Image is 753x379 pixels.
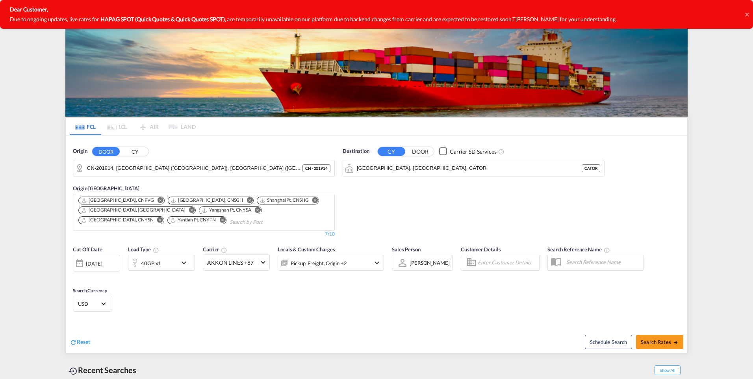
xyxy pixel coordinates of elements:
span: USD [78,300,100,307]
md-icon: icon-chevron-down [179,258,193,268]
div: Press delete to remove this chip. [202,207,252,214]
div: CATOR [582,164,600,172]
button: Remove [152,197,164,205]
button: Remove [184,207,195,215]
span: Customer Details [461,246,501,253]
span: Destination [343,147,369,155]
button: Note: By default Schedule search will only considerorigin ports, destination ports and cut off da... [585,335,632,349]
input: Enter Customer Details [478,257,537,269]
img: LCL+%26+FCL+BACKGROUND.png [65,25,688,117]
div: [DATE] [73,255,120,271]
button: DOOR [406,147,434,156]
div: Press delete to remove this chip. [260,197,310,204]
div: Yantian Pt, CNYTN [170,217,216,223]
div: Press delete to remove this chip. [81,217,155,223]
div: Shanghai, CNPVG [81,197,154,204]
div: Shanghai, CNSGH [171,197,243,204]
md-icon: Your search will be saved by the below given name [604,247,610,253]
div: Yangshan Pt, CNYSA [202,207,251,214]
div: 40GP x1icon-chevron-down [128,255,195,271]
button: Remove [241,197,253,205]
md-icon: icon-refresh [70,339,77,346]
md-icon: Unchecked: Search for CY (Container Yard) services for all selected carriers.Checked : Search for... [498,149,504,155]
button: CY [378,147,405,156]
md-pagination-wrapper: Use the left and right arrow keys to navigate between tabs [70,118,196,135]
div: [DATE] [86,260,102,267]
button: CY [121,147,148,156]
span: Search Rates [641,339,679,345]
input: Search by Door [87,162,302,174]
md-select: Select Currency: $ USDUnited States Dollar [77,298,108,309]
md-icon: icon-chevron-down [372,258,382,268]
div: Shanghai Pt, CNSHG [260,197,308,204]
div: 7/10 [325,231,335,238]
div: Pickup Freight Origin Destination Factory Stuffingicon-chevron-down [278,255,384,271]
md-chips-wrap: Chips container. Use arrow keys to select chips. [77,194,330,229]
button: Remove [250,207,262,215]
div: Carrier SD Services [450,148,497,156]
button: Search Ratesicon-arrow-right [636,335,683,349]
span: Show All [655,365,681,375]
div: Pickup Freight Origin Destination Factory Stuffing [291,258,347,269]
input: Search Reference Name [562,256,644,268]
md-icon: icon-information-outline [153,247,159,253]
span: Sales Person [392,246,421,253]
md-select: Sales Person: Antonio Olivera [409,257,451,268]
div: Shanghai, CNSHA [81,207,185,214]
input: Search by Port [357,162,582,174]
div: 40GP x1 [141,258,161,269]
span: Origin [73,147,87,155]
span: Reset [77,338,90,345]
md-input-container: CN-201914, SHANGHAI (上海市), SHANGHAI (上海市) [73,160,334,176]
button: DOOR [92,147,120,156]
button: Remove [307,197,319,205]
div: Press delete to remove this chip. [81,207,187,214]
button: Remove [214,217,226,225]
span: CN - 201914 [305,165,328,171]
div: Recent Searches [65,361,139,379]
span: AKKON LINES +87 [207,259,258,267]
md-checkbox: Checkbox No Ink [439,147,497,156]
div: Press delete to remove this chip. [81,197,156,204]
md-datepicker: Select [73,270,79,281]
span: Search Reference Name [547,246,610,253]
span: Carrier [203,246,227,253]
md-icon: icon-backup-restore [69,366,78,376]
span: Origin [GEOGRAPHIC_DATA] [73,185,139,191]
md-tab-item: FCL [70,118,101,135]
span: Locals & Custom Charges [278,246,335,253]
div: [PERSON_NAME] [410,260,450,266]
md-icon: The selected Trucker/Carrierwill be displayed in the rate results If the rates are from another f... [221,247,227,253]
span: Cut Off Date [73,246,102,253]
button: Remove [152,217,164,225]
span: Search Currency [73,288,107,294]
md-icon: icon-arrow-right [673,340,679,345]
div: Press delete to remove this chip. [171,197,245,204]
div: icon-refreshReset [70,338,90,347]
div: Origin DOOR CY CN-201914, SHANGHAI (上海市), SHANGHAI (上海市)Origin [GEOGRAPHIC_DATA] Chips container.... [66,136,687,353]
input: Chips input. [230,216,304,229]
div: Press delete to remove this chip. [170,217,217,223]
div: Yangshan, CNYSN [81,217,154,223]
span: Load Type [128,246,159,253]
md-input-container: Toronto, ON, CATOR [343,160,604,176]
